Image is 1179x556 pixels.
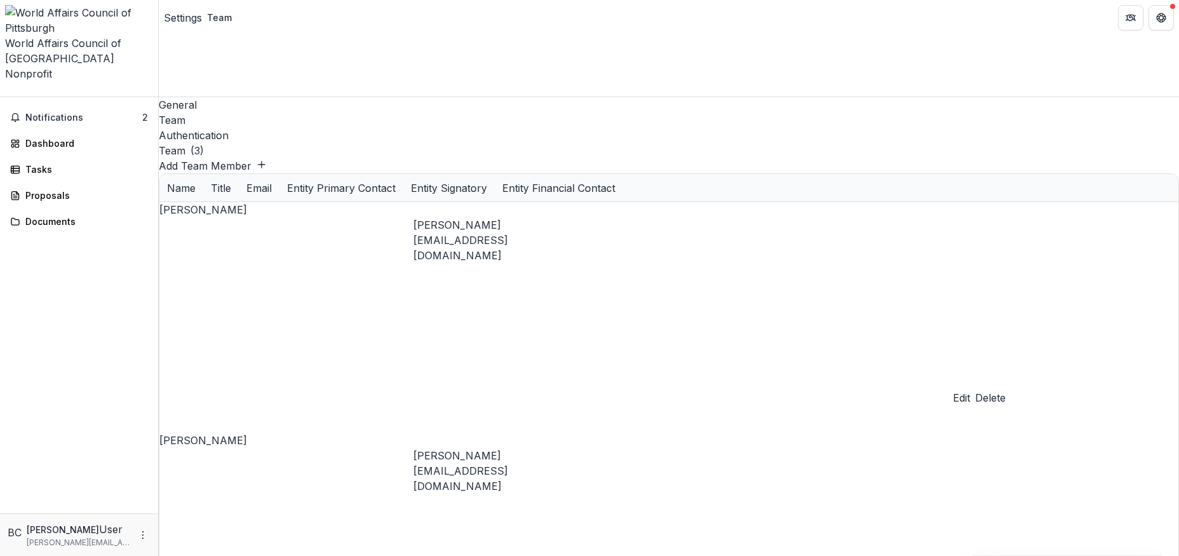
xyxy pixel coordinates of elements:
div: Entity Financial Contact [495,174,623,201]
span: Nonprofit [5,67,52,80]
div: [PERSON_NAME] [159,433,318,448]
div: Title [203,174,239,201]
div: Entity Signatory [403,180,495,196]
p: [PERSON_NAME] [27,523,99,536]
div: Tasks [25,163,143,176]
span: 2 [142,112,148,123]
div: Proposals [25,189,143,202]
div: Betty Cruz [8,525,22,540]
a: Proposals [5,185,153,206]
div: Entity Signatory [403,174,495,201]
a: Dashboard [5,133,153,154]
button: Notifications2 [5,107,153,128]
div: Name [159,174,203,201]
div: Email [239,180,279,196]
div: Dashboard [25,137,143,150]
div: Documents [25,215,143,228]
a: Team [159,112,1179,128]
p: [PERSON_NAME][EMAIL_ADDRESS][DOMAIN_NAME] [27,537,130,548]
div: Title [203,180,239,196]
div: Entity Financial Contact [495,180,623,196]
button: Add Team Member [159,158,267,173]
span: Notifications [25,112,142,123]
div: [PERSON_NAME][EMAIL_ADDRESS][DOMAIN_NAME] [413,217,572,263]
p: ( 3 ) [190,143,204,158]
img: World Affairs Council of Pittsburgh [5,5,153,36]
div: [PERSON_NAME][EMAIL_ADDRESS][DOMAIN_NAME] [413,448,572,494]
div: [PERSON_NAME] [159,202,318,217]
button: Delete [975,390,1006,405]
a: Settings [164,10,202,25]
div: Entity Primary Contact [279,180,403,196]
a: General [159,97,1179,112]
h2: Team [159,143,185,158]
div: Name [159,180,203,196]
div: Entity Primary Contact [279,174,403,201]
button: More [135,527,150,543]
a: Documents [5,211,153,232]
div: World Affairs Council of [GEOGRAPHIC_DATA] [5,36,153,66]
div: Email [239,174,279,201]
button: Get Help [1149,5,1174,31]
nav: breadcrumb [164,8,237,27]
a: Authentication [159,128,1179,143]
button: Partners [1118,5,1143,31]
button: Edit [953,390,970,405]
a: Tasks [5,159,153,180]
div: Team [207,11,232,24]
p: User [99,522,123,537]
